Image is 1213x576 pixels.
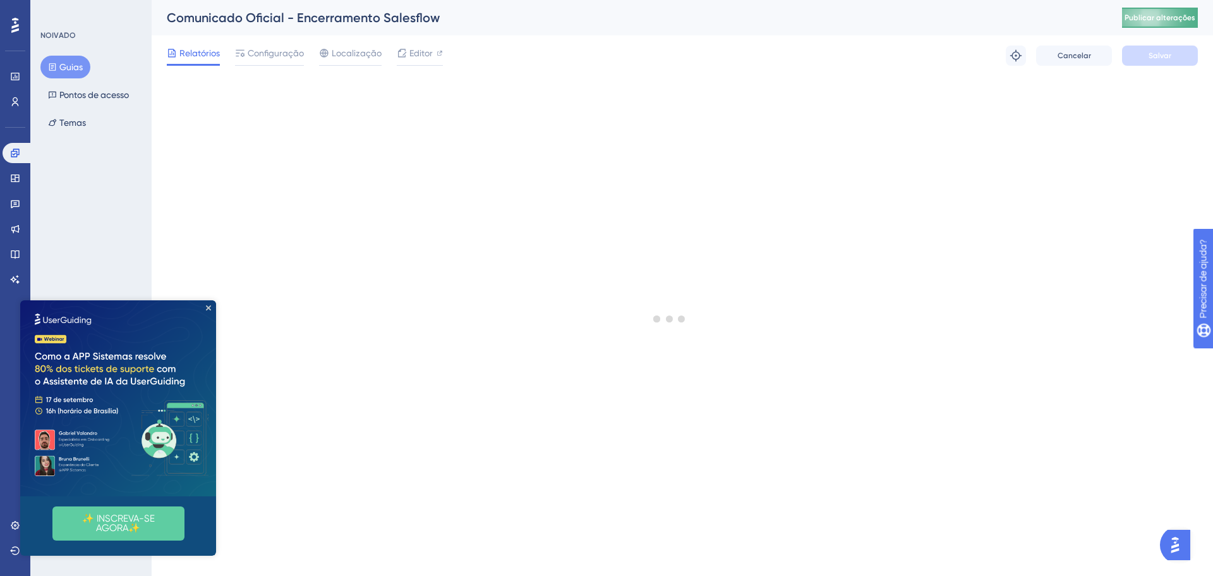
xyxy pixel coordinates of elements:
[32,206,164,240] button: ✨ INSCREVA-SE AGORA✨
[30,6,109,15] font: Precisar de ajuda?
[1036,46,1112,66] button: Cancelar
[186,5,191,10] div: Fechar visualização
[1149,51,1171,60] font: Salvar
[40,56,90,78] button: Guias
[248,48,304,58] font: Configuração
[40,83,136,106] button: Pontos de acesso
[179,48,220,58] font: Relatórios
[40,31,76,40] font: NOIVADO
[59,62,83,72] font: Guias
[1160,526,1198,564] iframe: Iniciador do Assistente de IA do UserGuiding
[167,10,440,25] font: Comunicado Oficial - Encerramento Salesflow
[1058,51,1091,60] font: Cancelar
[59,118,86,128] font: Temas
[62,212,137,233] font: ✨ INSCREVA-SE AGORA✨
[40,111,94,134] button: Temas
[1125,13,1195,22] font: Publicar alterações
[59,90,129,100] font: Pontos de acesso
[332,48,382,58] font: Localização
[1122,46,1198,66] button: Salvar
[1122,8,1198,28] button: Publicar alterações
[409,48,433,58] font: Editor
